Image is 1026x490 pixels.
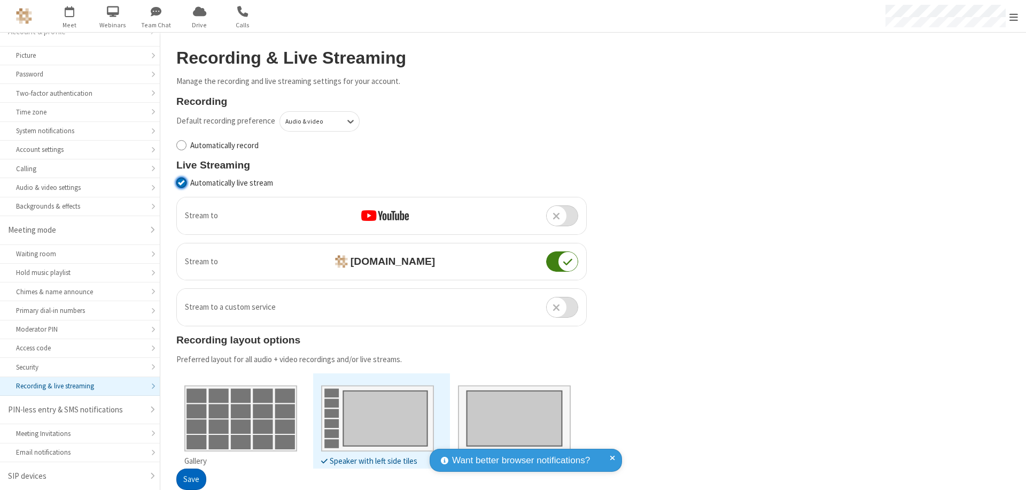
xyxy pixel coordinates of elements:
div: Password [16,69,144,79]
div: Primary dial-in numbers [16,305,144,316]
h4: [DOMAIN_NAME] [327,255,435,268]
div: Hold music playlist [16,267,144,278]
div: PIN-less entry & SMS notifications [8,404,144,416]
div: Chimes & name announce [16,287,144,297]
li: Stream to [177,243,586,280]
h4: Live Streaming [176,159,587,171]
div: Meeting mode [8,224,144,236]
div: Audio & video [285,117,336,126]
li: Stream to [177,197,586,234]
div: Recording & live streaming [16,381,144,391]
iframe: Chat [999,462,1018,483]
div: Email notifications [16,447,144,457]
div: Access code [16,343,144,353]
img: Speaker only (no tiles) [458,378,571,452]
div: Picture [16,50,144,60]
div: SIP devices [8,470,144,483]
div: Moderator PIN [16,324,144,334]
img: Speaker with left side tiles [321,378,434,452]
div: Meeting Invitations [16,428,144,439]
label: Automatically live stream [190,177,587,189]
img: QA Selenium DO NOT DELETE OR CHANGE [16,8,32,24]
div: Backgrounds & effects [16,201,144,211]
div: Waiting room [16,249,144,259]
div: Two-factor authentication [16,88,144,98]
span: Webinars [93,20,133,30]
img: callbridge.rocks [335,255,348,268]
div: Security [16,362,144,372]
h4: Recording [176,96,587,107]
span: Drive [180,20,220,30]
div: Speaker with left side tiles [321,455,434,468]
div: Time zone [16,107,144,117]
div: System notifications [16,126,144,136]
img: Gallery [184,378,297,452]
span: Default recording preference [176,115,275,127]
div: Audio & video settings [16,182,144,193]
h4: Recording layout options [176,334,587,346]
span: Team Chat [136,20,176,30]
div: Account settings [16,144,144,155]
span: Want better browser notifications? [452,454,590,468]
label: Automatically record [190,140,587,152]
img: YOUTUBE [361,210,409,221]
p: Preferred layout for all audio + video recordings and/or live streams. [176,354,587,366]
span: Meet [50,20,90,30]
div: Calling [16,164,144,174]
h2: Recording & Live Streaming [176,49,587,67]
p: Manage the recording and live streaming settings for your account. [176,75,587,88]
span: Calls [223,20,263,30]
li: Stream to a custom service [177,289,586,326]
div: Gallery [184,455,297,468]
